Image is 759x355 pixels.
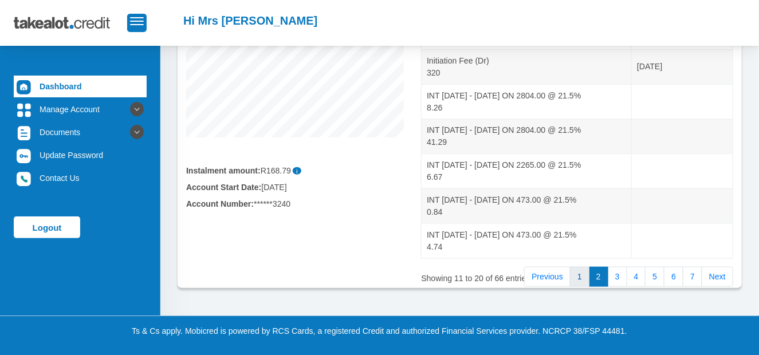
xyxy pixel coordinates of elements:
a: 7 [683,267,702,287]
a: Manage Account [14,98,147,120]
td: [DATE] [632,49,733,84]
div: Showing 11 to 20 of 66 entries [421,266,541,285]
a: Next [702,267,733,287]
b: Instalment amount: [186,166,261,175]
a: Contact Us [14,167,147,189]
td: INT [DATE] - [DATE] ON 473.00 @ 21.5% 0.84 [422,188,632,223]
div: R168.79 [186,165,404,177]
td: INT [DATE] - [DATE] ON 473.00 @ 21.5% 4.74 [422,223,632,258]
b: Account Start Date: [186,183,261,192]
div: [DATE] [178,182,412,194]
td: INT [DATE] - [DATE] ON 2265.00 @ 21.5% 6.67 [422,153,632,188]
a: 5 [645,267,664,287]
a: 4 [627,267,646,287]
b: Account Number: [186,199,254,208]
h2: Hi Mrs [PERSON_NAME] [183,14,317,27]
a: 1 [570,267,589,287]
a: 6 [664,267,683,287]
span: i [293,167,301,175]
a: Previous [524,267,571,287]
a: Update Password [14,144,147,166]
td: INT [DATE] - [DATE] ON 2804.00 @ 21.5% 41.29 [422,119,632,154]
a: Documents [14,121,147,143]
a: Dashboard [14,76,147,97]
img: takealot_credit_logo.svg [14,9,127,37]
a: 2 [589,267,608,287]
td: Initiation Fee (Dr) 320 [422,49,632,84]
a: Logout [14,216,80,238]
p: Ts & Cs apply. Mobicred is powered by RCS Cards, a registered Credit and authorized Financial Ser... [62,325,698,337]
a: 3 [608,267,627,287]
td: INT [DATE] - [DATE] ON 2804.00 @ 21.5% 8.26 [422,84,632,119]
